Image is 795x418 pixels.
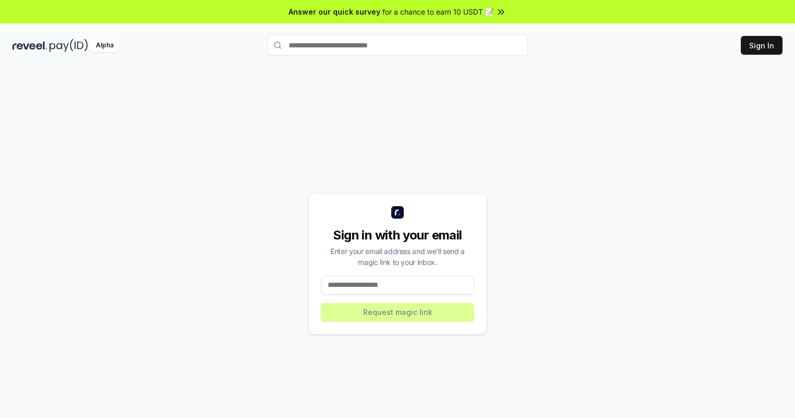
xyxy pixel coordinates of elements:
span: for a chance to earn 10 USDT 📝 [382,6,494,17]
img: pay_id [49,39,88,52]
img: reveel_dark [13,39,47,52]
div: Sign in with your email [321,227,474,244]
img: logo_small [391,206,404,219]
span: Answer our quick survey [289,6,380,17]
div: Alpha [90,39,119,52]
button: Sign In [741,36,782,55]
div: Enter your email address and we’ll send a magic link to your inbox. [321,246,474,268]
